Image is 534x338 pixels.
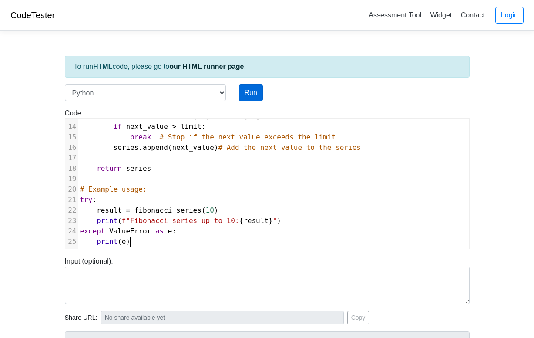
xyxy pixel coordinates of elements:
[65,132,78,142] div: 15
[65,237,78,247] div: 25
[80,206,218,214] span: ( )
[65,122,78,132] div: 14
[172,143,214,152] span: next_value
[65,184,78,195] div: 20
[122,237,126,246] span: e
[273,216,277,225] span: "
[130,133,151,141] span: break
[134,206,202,214] span: fibonacci_series
[114,122,122,131] span: if
[80,196,97,204] span: :
[97,237,118,246] span: print
[114,143,139,152] span: series
[80,216,282,225] span: ( { } )
[97,164,122,172] span: return
[80,143,361,152] span: . ( )
[65,153,78,163] div: 17
[168,227,172,235] span: e
[65,142,78,153] div: 16
[93,63,112,70] strong: HTML
[65,195,78,205] div: 21
[181,122,202,131] span: limit
[143,143,168,152] span: append
[65,205,78,216] div: 22
[80,196,93,204] span: try
[10,10,55,20] a: CodeTester
[80,185,147,193] span: # Example usage:
[126,122,168,131] span: next_value
[239,84,263,101] button: Run
[243,216,269,225] span: result
[58,256,476,304] div: Input (optional):
[457,8,488,22] a: Contact
[65,163,78,174] div: 18
[169,63,244,70] a: our HTML runner page
[80,227,105,235] span: except
[80,227,177,235] span: :
[155,227,164,235] span: as
[65,174,78,184] div: 19
[80,122,206,131] span: :
[206,206,214,214] span: 10
[65,226,78,237] div: 24
[80,237,131,246] span: ( )
[126,206,130,214] span: =
[65,56,470,78] div: To run code, please go to .
[65,313,97,323] span: Share URL:
[101,311,344,324] input: No share available yet
[160,133,336,141] span: # Stop if the next value exceeds the limit
[122,216,239,225] span: f"Fibonacci series up to 10:
[495,7,524,24] a: Login
[58,108,476,249] div: Code:
[218,143,361,152] span: # Add the next value to the series
[172,122,176,131] span: >
[97,216,118,225] span: print
[65,216,78,226] div: 23
[109,227,151,235] span: ValueError
[427,8,455,22] a: Widget
[347,311,369,324] button: Copy
[97,206,122,214] span: result
[126,164,151,172] span: series
[365,8,425,22] a: Assessment Tool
